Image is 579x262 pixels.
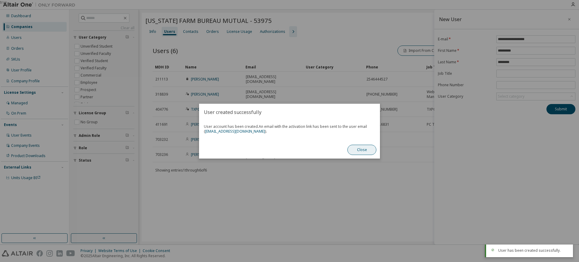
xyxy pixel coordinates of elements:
span: An email with the activation link has been sent to the user email ( ). [204,124,367,134]
a: [EMAIL_ADDRESS][DOMAIN_NAME] [205,129,265,134]
span: User account has been created. [204,124,375,134]
div: User has been created successfully. [498,248,568,253]
h2: User created successfully [199,104,380,121]
button: Close [347,145,376,155]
